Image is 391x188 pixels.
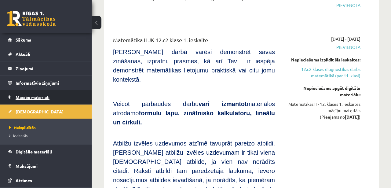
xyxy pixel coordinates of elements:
span: Mācību materiāli [16,94,49,100]
legend: Maksājumi [16,159,84,173]
span: Neizpildītās [9,125,36,130]
div: Matemātikas II - 12. klases 1. ieskaites mācību materiāls (Pieejams no ) [284,101,360,120]
a: Digitālie materiāli [8,145,84,159]
span: [DATE] - [DATE] [331,36,360,42]
span: Aktuāli [16,51,30,57]
span: Digitālie materiāli [16,149,52,154]
a: Sākums [8,33,84,47]
a: [DEMOGRAPHIC_DATA] [8,105,84,119]
a: Neizpildītās [9,125,86,130]
div: Nepieciešams apgūt digitālo materiālu: [284,85,360,98]
a: Aktuāli [8,47,84,61]
a: Izlabotās [9,133,86,138]
div: Matemātika II JK 12.c2 klase 1. ieskaite [113,36,275,47]
a: 12.c2 klases diagnostikas darbs matemātikā (par 11. klasi) [284,66,360,79]
a: Maksājumi [8,159,84,173]
legend: Informatīvie ziņojumi [16,76,84,90]
b: vari izmantot [199,101,247,107]
span: Veicot pārbaudes darbu materiālos atrodamo [113,101,275,126]
span: Pievienota [284,2,360,9]
a: Atzīmes [8,173,84,187]
a: Informatīvie ziņojumi [8,76,84,90]
span: Atzīmes [16,178,32,183]
a: Ziņojumi [8,61,84,76]
strong: [DATE] [345,114,359,120]
span: [DEMOGRAPHIC_DATA] [16,109,64,114]
span: Izlabotās [9,133,27,138]
b: formulu lapu, zinātnisko kalkulatoru, lineālu un cirkuli. [113,110,275,126]
a: Rīgas 1. Tālmācības vidusskola [7,11,56,26]
legend: Ziņojumi [16,61,84,76]
a: Mācību materiāli [8,90,84,104]
span: Sākums [16,37,31,42]
div: Nepieciešams izpildīt šīs ieskaites: [284,57,360,63]
span: Pievienota [284,44,360,50]
span: [PERSON_NAME] darbā varēsi demonstrēt savas zināšanas, izpratni, prasmes, kā arī Tev ir iespēja d... [113,49,275,83]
